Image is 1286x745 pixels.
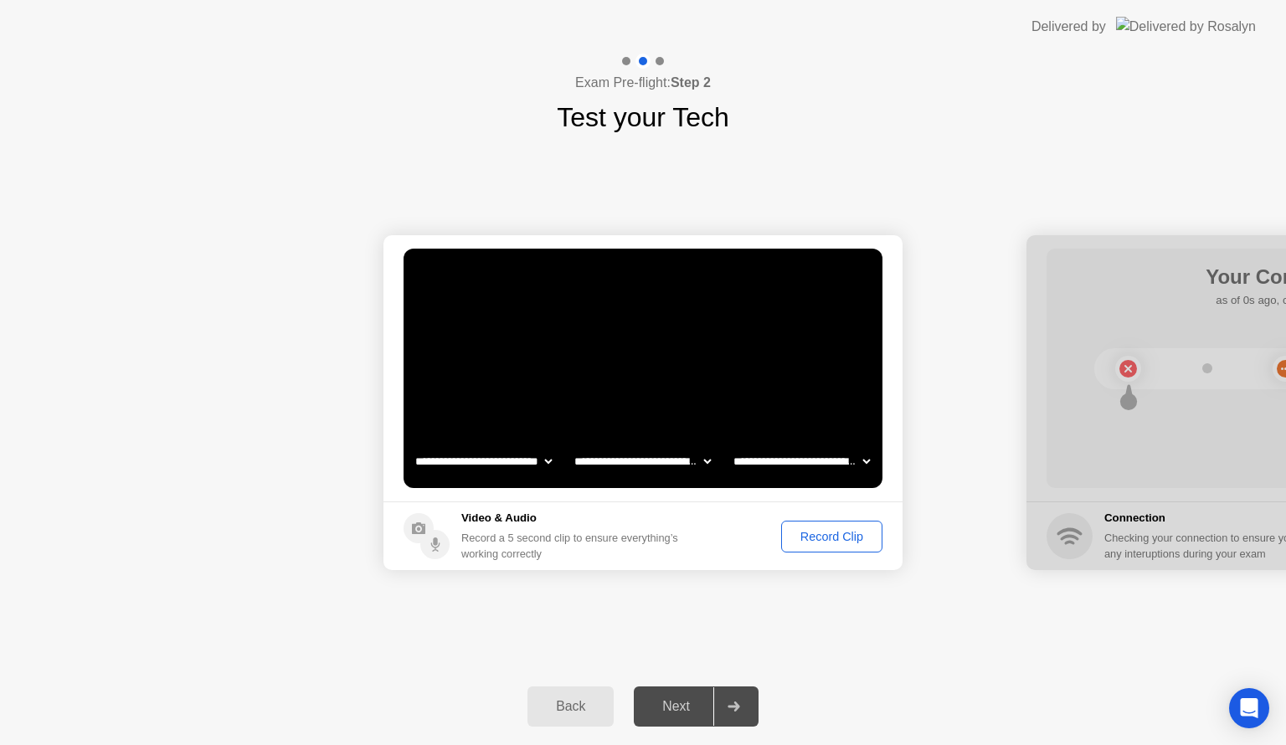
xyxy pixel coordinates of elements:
[571,444,714,478] select: Available speakers
[634,686,759,727] button: Next
[532,699,609,714] div: Back
[671,75,711,90] b: Step 2
[412,444,555,478] select: Available cameras
[527,686,614,727] button: Back
[461,510,685,527] h5: Video & Audio
[639,699,713,714] div: Next
[557,97,729,137] h1: Test your Tech
[730,444,873,478] select: Available microphones
[1116,17,1256,36] img: Delivered by Rosalyn
[461,530,685,562] div: Record a 5 second clip to ensure everything’s working correctly
[1031,17,1106,37] div: Delivered by
[781,521,882,552] button: Record Clip
[787,530,877,543] div: Record Clip
[1229,688,1269,728] div: Open Intercom Messenger
[575,73,711,93] h4: Exam Pre-flight:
